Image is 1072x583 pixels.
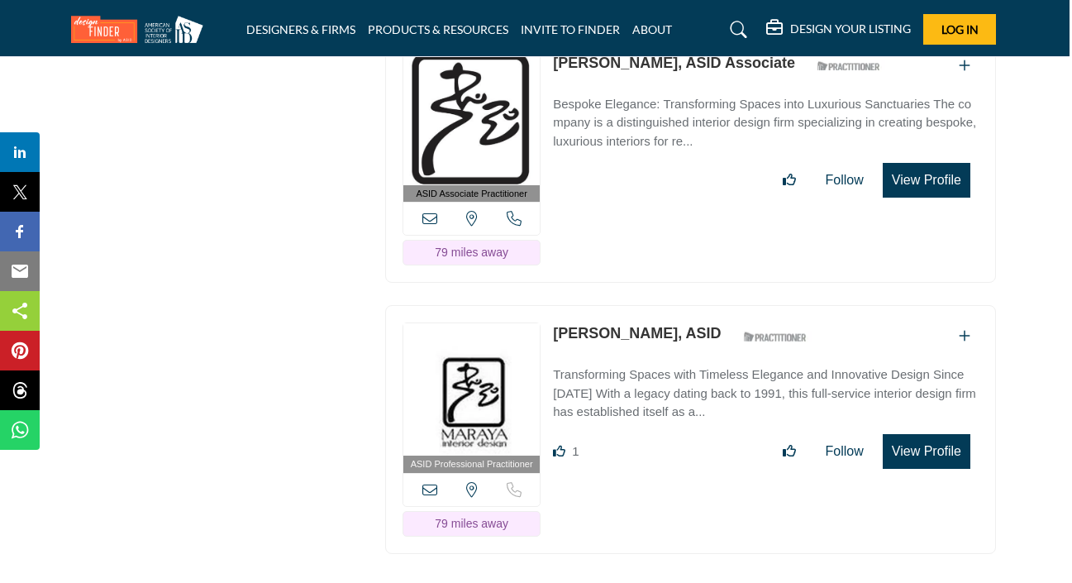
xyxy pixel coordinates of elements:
a: DESIGNERS & FIRMS [246,22,355,36]
img: ASID Qualified Practitioners Badge Icon [737,327,812,347]
span: 79 miles away [435,517,508,530]
a: Add To List [959,329,970,343]
span: ASID Professional Practitioner [411,457,533,471]
p: Bespoke Elegance: Transforming Spaces into Luxurious Sanctuaries The company is a distinguished i... [553,95,979,151]
button: Like listing [772,435,807,468]
h5: DESIGN YOUR LISTING [790,22,911,36]
button: Log In [923,14,996,45]
a: PRODUCTS & RESOURCES [368,22,508,36]
a: Transforming Spaces with Timeless Elegance and Innovative Design Since [DATE] With a legacy datin... [553,356,979,422]
button: View Profile [883,434,970,469]
button: Like listing [772,164,807,197]
p: Auriel Entrekin, ASID Associate [553,52,795,74]
img: Auriel Entrekin, ASID Associate [403,53,540,185]
a: ABOUT [632,22,672,36]
a: INVITE TO FINDER [521,22,620,36]
i: Like [553,445,565,457]
a: Bespoke Elegance: Transforming Spaces into Luxurious Sanctuaries The company is a distinguished i... [553,85,979,151]
img: Site Logo [71,16,212,43]
span: 79 miles away [435,246,508,259]
div: DESIGN YOUR LISTING [766,20,911,40]
button: Follow [815,435,874,468]
img: ASID Qualified Practitioners Badge Icon [811,56,885,77]
a: [PERSON_NAME], ASID [553,325,721,342]
a: ASID Professional Practitioner [403,323,540,473]
button: View Profile [883,163,970,198]
button: Follow [815,164,874,197]
p: Maraya Droney, ASID [553,323,721,345]
a: Search [714,17,758,43]
span: Log In [941,22,979,36]
a: ASID Associate Practitioner [403,53,540,203]
a: Add To List [959,59,970,73]
a: [PERSON_NAME], ASID Associate [553,55,795,71]
span: ASID Associate Practitioner [416,187,527,201]
img: Maraya Droney, ASID [403,323,540,456]
span: 1 [572,444,579,458]
p: Transforming Spaces with Timeless Elegance and Innovative Design Since [DATE] With a legacy datin... [553,366,979,422]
